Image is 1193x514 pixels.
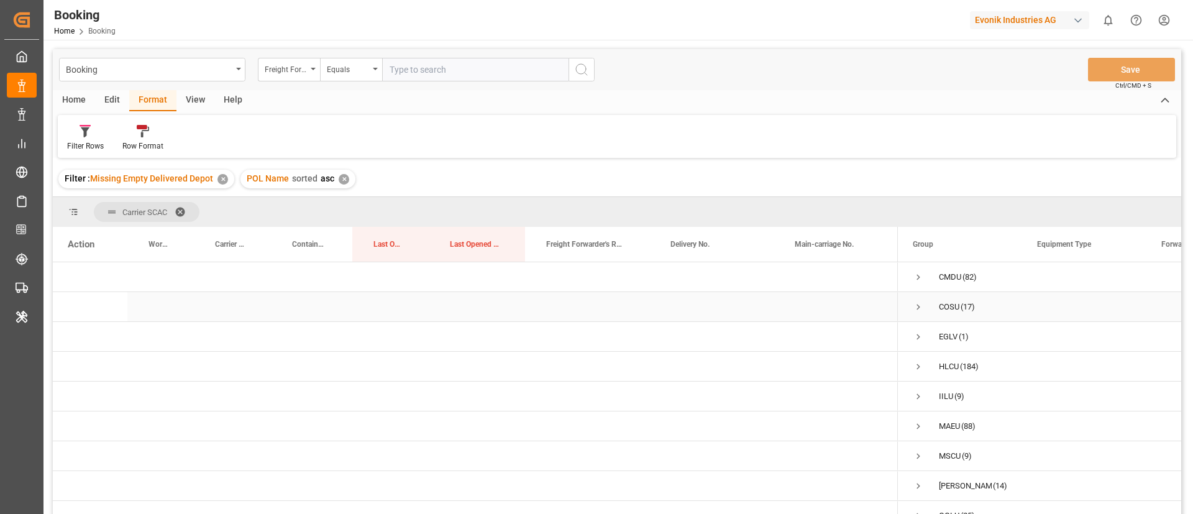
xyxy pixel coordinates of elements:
[962,442,972,470] span: (9)
[59,58,245,81] button: open menu
[53,292,898,322] div: Press SPACE to select this row.
[68,239,94,250] div: Action
[215,240,245,249] span: Carrier Booking No.
[53,471,898,501] div: Press SPACE to select this row.
[327,61,369,75] div: Equals
[53,90,95,111] div: Home
[1115,81,1151,90] span: Ctrl/CMD + S
[939,293,959,321] div: COSU
[961,293,975,321] span: (17)
[970,11,1089,29] div: Evonik Industries AG
[959,323,969,351] span: (1)
[53,352,898,382] div: Press SPACE to select this row.
[954,382,964,411] span: (9)
[65,173,90,183] span: Filter :
[1122,6,1150,34] button: Help Center
[939,263,961,291] div: CMDU
[960,352,979,381] span: (184)
[258,58,320,81] button: open menu
[939,352,959,381] div: HLCU
[373,240,403,249] span: Last Opened Date
[53,322,898,352] div: Press SPACE to select this row.
[53,382,898,411] div: Press SPACE to select this row.
[795,240,854,249] span: Main-carriage No.
[53,262,898,292] div: Press SPACE to select this row.
[122,140,163,152] div: Row Format
[176,90,214,111] div: View
[939,412,960,441] div: MAEU
[939,472,992,500] div: [PERSON_NAME]
[54,27,75,35] a: Home
[1094,6,1122,34] button: show 0 new notifications
[214,90,252,111] div: Help
[292,173,318,183] span: sorted
[321,173,334,183] span: asc
[670,240,710,249] span: Delivery No.
[95,90,129,111] div: Edit
[913,240,933,249] span: Group
[961,412,976,441] span: (88)
[450,240,499,249] span: Last Opened By
[66,61,232,76] div: Booking
[320,58,382,81] button: open menu
[939,442,961,470] div: MSCU
[962,263,977,291] span: (82)
[265,61,307,75] div: Freight Forwarder's Reference No.
[67,140,104,152] div: Filter Rows
[53,441,898,471] div: Press SPACE to select this row.
[129,90,176,111] div: Format
[53,411,898,441] div: Press SPACE to select this row.
[122,208,167,217] span: Carrier SCAC
[54,6,116,24] div: Booking
[569,58,595,81] button: search button
[339,174,349,185] div: ✕
[247,173,289,183] span: POL Name
[1088,58,1175,81] button: Save
[90,173,213,183] span: Missing Empty Delivered Depot
[382,58,569,81] input: Type to search
[939,323,958,351] div: EGLV
[149,240,168,249] span: Work Status
[217,174,228,185] div: ✕
[292,240,326,249] span: Container No.
[1037,240,1091,249] span: Equipment Type
[970,8,1094,32] button: Evonik Industries AG
[546,240,623,249] span: Freight Forwarder's Reference No.
[993,472,1007,500] span: (14)
[939,382,953,411] div: IILU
